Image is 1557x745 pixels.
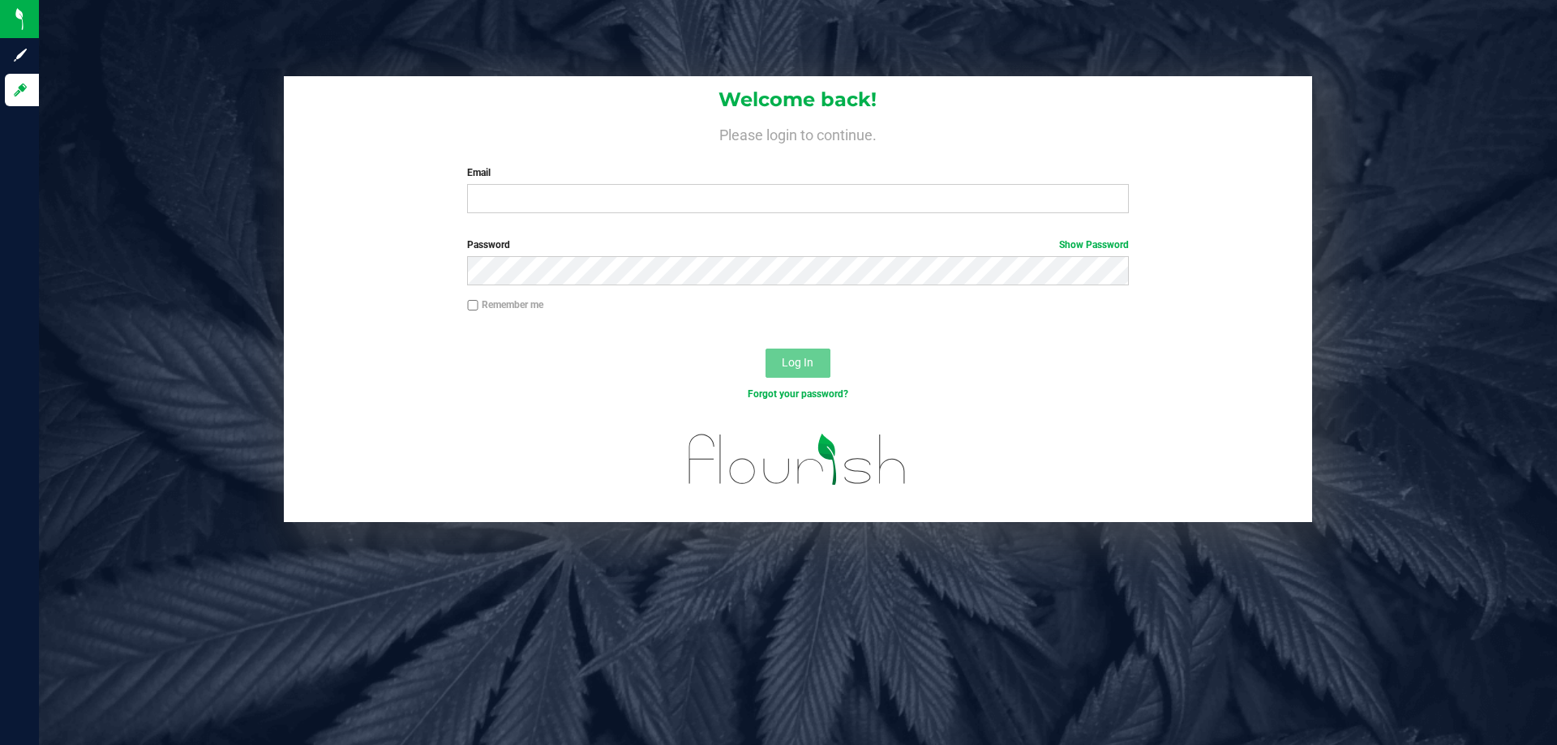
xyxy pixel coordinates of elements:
[284,123,1312,143] h4: Please login to continue.
[748,388,848,400] a: Forgot your password?
[782,356,813,369] span: Log In
[467,298,543,312] label: Remember me
[467,300,478,311] input: Remember me
[12,82,28,98] inline-svg: Log in
[12,47,28,63] inline-svg: Sign up
[467,165,1128,180] label: Email
[284,89,1312,110] h1: Welcome back!
[467,239,510,250] span: Password
[766,349,830,378] button: Log In
[669,418,926,501] img: flourish_logo.svg
[1059,239,1129,250] a: Show Password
